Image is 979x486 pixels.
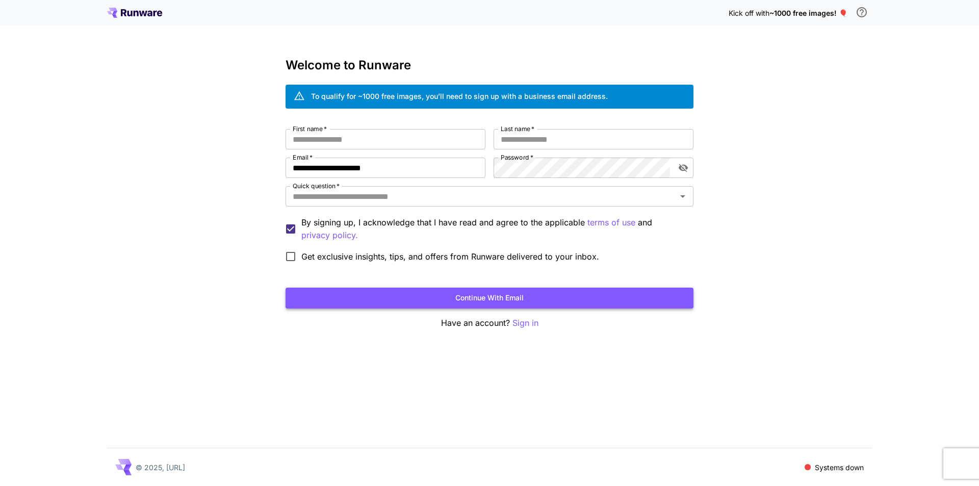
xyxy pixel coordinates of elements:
[769,9,847,17] span: ~1000 free images! 🎈
[301,229,358,242] button: By signing up, I acknowledge that I have read and agree to the applicable terms of use and
[293,153,313,162] label: Email
[301,216,685,242] p: By signing up, I acknowledge that I have read and agree to the applicable and
[587,216,635,229] p: terms of use
[293,124,327,133] label: First name
[311,91,608,101] div: To qualify for ~1000 free images, you’ll need to sign up with a business email address.
[512,317,538,329] button: Sign in
[587,216,635,229] button: By signing up, I acknowledge that I have read and agree to the applicable and privacy policy.
[852,2,872,22] button: In order to qualify for free credit, you need to sign up with a business email address and click ...
[815,462,864,473] p: Systems down
[286,317,693,329] p: Have an account?
[729,9,769,17] span: Kick off with
[286,288,693,309] button: Continue with email
[301,229,358,242] p: privacy policy.
[674,159,692,177] button: toggle password visibility
[136,462,185,473] p: © 2025, [URL]
[301,250,599,263] span: Get exclusive insights, tips, and offers from Runware delivered to your inbox.
[501,124,534,133] label: Last name
[501,153,533,162] label: Password
[286,58,693,72] h3: Welcome to Runware
[676,189,690,203] button: Open
[293,182,340,190] label: Quick question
